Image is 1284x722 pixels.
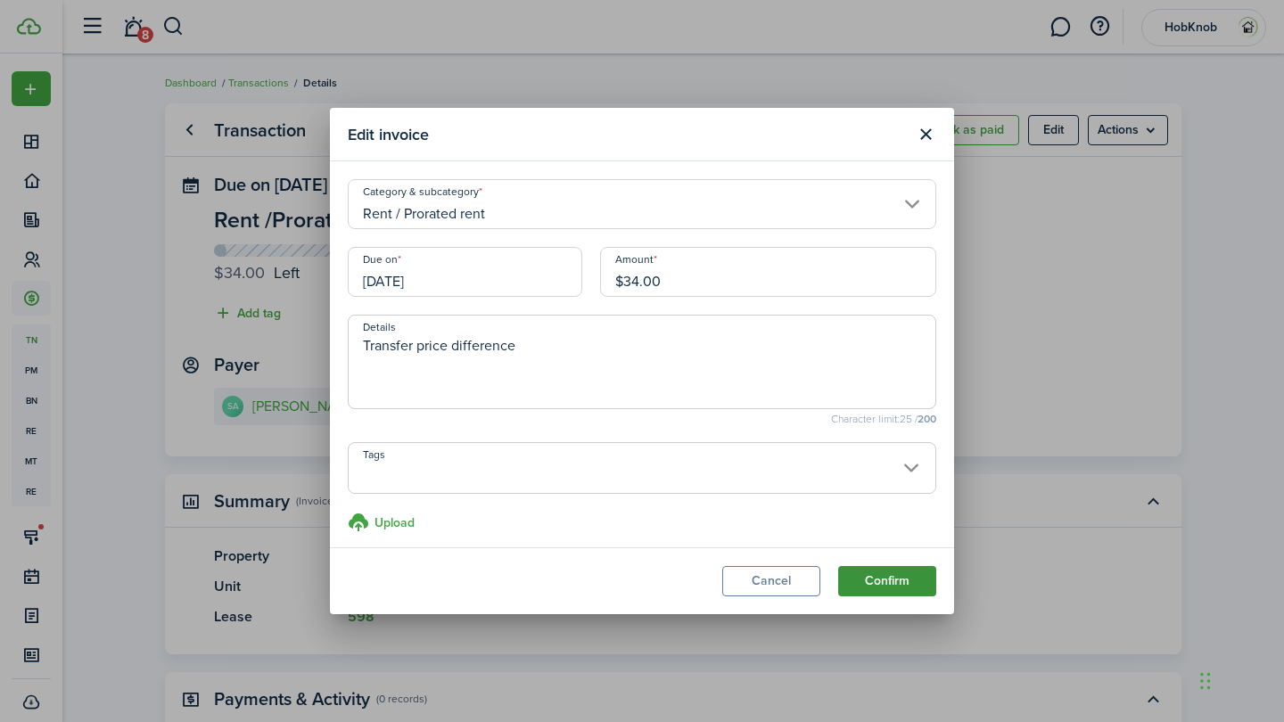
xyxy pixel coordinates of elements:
h3: Upload [374,513,415,532]
iframe: Chat Widget [1195,636,1284,722]
small: Character limit: 25 / [348,414,936,424]
input: 0.00 [600,247,936,297]
b: 200 [918,411,936,427]
button: Cancel [722,566,820,596]
input: mm/dd/yyyy [348,247,582,297]
div: Drag [1200,654,1211,708]
button: Confirm [838,566,936,596]
button: Close modal [910,119,941,150]
modal-title: Edit invoice [348,117,906,152]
